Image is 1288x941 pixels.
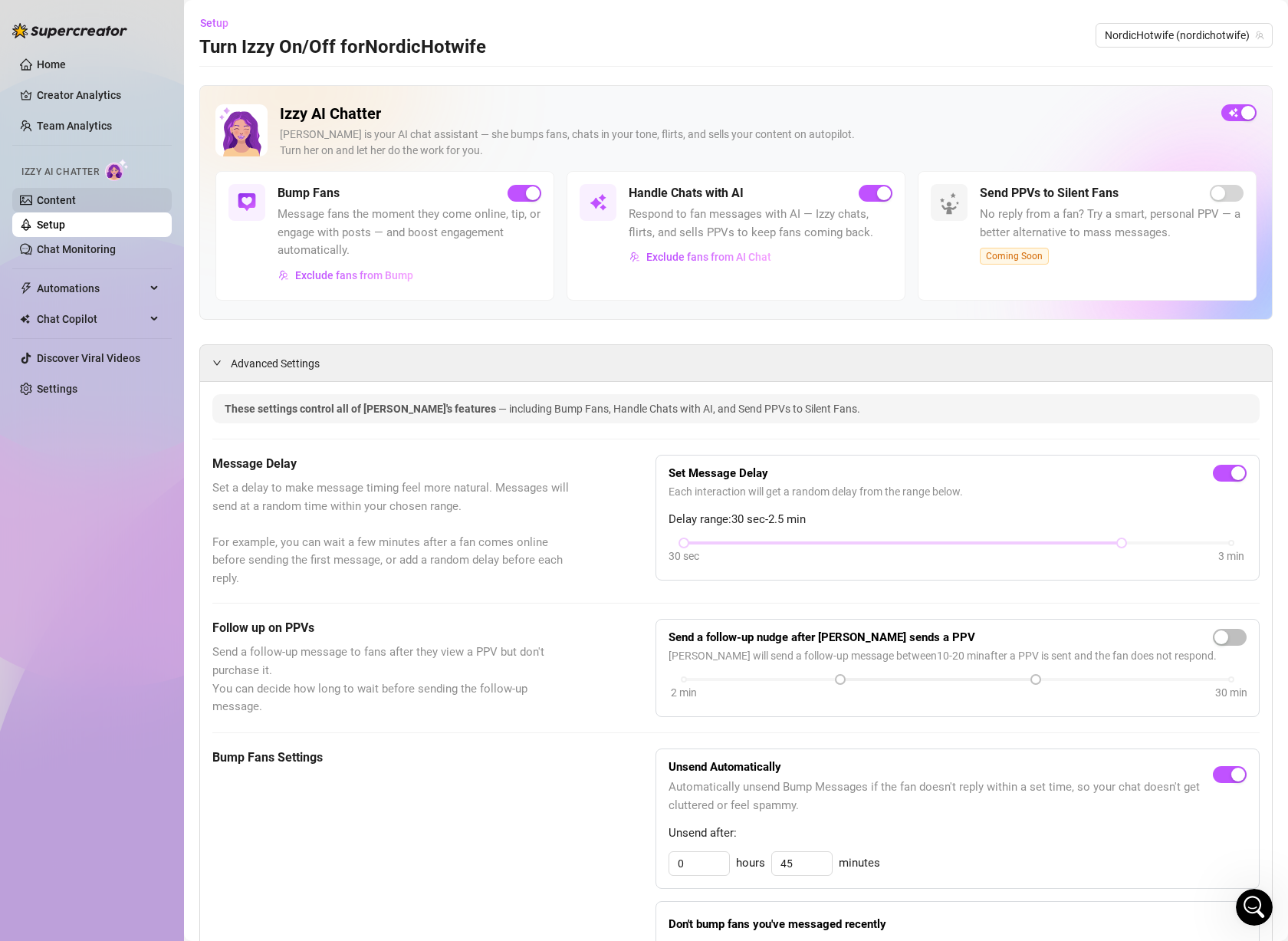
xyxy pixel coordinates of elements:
div: 2 min [671,684,697,701]
div: Hi! Thanks for reaching out. Yes, with the SuperAI subscription, 2,500 AI messages are included a... [12,449,251,558]
a: Team Analytics [37,120,112,132]
div: Hi there! Yes, Izzy can send audio. Could you share some examples so we can check on our end if t... [12,34,251,112]
span: Set a delay to make message timing feel more natural. Messages will send at a random time within ... [212,479,579,587]
img: Izzy AI Chatter [215,104,268,156]
span: — including Bump Fans, Handle Chats with AI, and Send PPVs to Silent Fans. [498,403,860,415]
img: svg%3e [589,193,607,212]
div: Ella says… [12,34,294,124]
span: NordicHotwife (nordichotwife) [1105,24,1263,47]
span: Automatically unsend Bump Messages if the fan doesn't reply within a set time, so your chat doesn... [669,778,1213,814]
span: Chat Copilot [37,307,146,331]
div: Close [269,6,297,34]
div: Giselle says… [12,449,294,592]
span: Izzy AI Chatter [21,165,99,179]
span: Unsend after: [669,824,1247,843]
div: anon says… [12,146,294,339]
img: silent-fans-ppv-o-N6Mmdf.svg [939,192,964,217]
div: 30 sec [669,548,699,564]
h5: Send PPVs to Silent Fans [980,184,1119,202]
div: Hi, I see you change the billing and everything again... I think I have paid way yo much so far..... [55,146,294,337]
div: expanded [212,354,231,371]
a: Discover Viral Videos [37,352,140,364]
img: svg%3e [629,252,640,262]
h1: Giselle [74,8,115,19]
button: go back [10,6,39,35]
span: expanded [212,358,222,367]
button: Setup [199,11,241,35]
div: That is all I need. Does that mean that you will stop charinging the 5% as well? [67,347,282,393]
iframe: Intercom live chat [1236,889,1273,926]
strong: Unsend Automatically [669,760,781,774]
a: Home [37,58,66,71]
div: I do not want any AI package. I see that 2500 AI messages are included with [PERSON_NAME] in the ... [67,252,282,327]
button: Upload attachment [73,502,85,515]
img: Profile image for Giselle [26,416,41,432]
div: anon says… [12,338,294,414]
span: Respond to fan messages with AI — Izzy chats, flirts, and sells PPVs to keep fans coming back. [629,206,892,242]
span: minutes [839,854,880,873]
span: No reply from a fan? Try a smart, personal PPV — a better alternative to mass messages. [980,206,1244,242]
h3: Turn Izzy On/Off for NordicHotwife [199,35,486,60]
a: Chat Monitoring [37,243,116,255]
div: <b>[PERSON_NAME]</b> joined the conversation [46,417,281,431]
span: thunderbolt [20,282,32,294]
span: [PERSON_NAME] will send a follow-up message between 10 - 20 min after a PPV is sent and the fan d... [669,647,1247,664]
h5: Follow up on PPVs [212,619,579,637]
span: hours [736,854,765,873]
h5: Message Delay [212,455,579,473]
p: Active 14h ago [74,19,149,35]
span: Each interaction will get a random delay from the range below. [669,483,1247,500]
span: Delay range: 30 sec - 2.5 min [669,511,1247,529]
span: Exclude fans from AI Chat [646,251,771,263]
button: Home [240,6,269,35]
span: Coming Soon [980,248,1049,265]
a: Creator Analytics [37,83,159,107]
div: Giselle says… [12,414,294,449]
button: Exclude fans from AI Chat [629,245,772,269]
img: AI Chatter [105,159,129,181]
div: [DATE] [12,125,294,146]
div: 30 min [1215,684,1247,701]
div: Hi! Thanks for reaching out. Yes, with the SuperAI subscription, 2,500 AI messages are included a... [25,459,239,549]
strong: Set Message Delay [669,466,768,480]
a: Setup [37,219,65,231]
h5: Handle Chats with AI [629,184,744,202]
span: Automations [37,276,146,301]
a: Settings [37,383,77,395]
img: Chat Copilot [20,314,30,324]
textarea: Message… [13,470,294,496]
h5: Bump Fans [278,184,340,202]
h5: Bump Fans Settings [212,749,579,767]
div: That is all I need. Does that mean that you will stop charinging the 5% as well? [55,338,294,402]
strong: Send a follow-up nudge after [PERSON_NAME] sends a PPV [669,630,975,644]
img: logo-BBDzfeDw.svg [12,23,127,38]
div: [PERSON_NAME] is your AI chat assistant — she bumps fans, chats in your tone, flirts, and sells y... [280,127,1209,159]
img: svg%3e [278,270,289,281]
strong: Don't bump fans you've messaged recently [669,917,886,931]
button: Send a message… [263,496,287,521]
span: Exclude fans from Bump [295,269,413,281]
button: Emoji picker [24,502,36,515]
span: These settings control all of [PERSON_NAME]'s features [225,403,498,415]
span: Advanced Settings [231,355,320,372]
img: Profile image for Giselle [44,8,68,33]
img: svg%3e [238,193,256,212]
h2: Izzy AI Chatter [280,104,1209,123]
div: 3 min [1218,548,1244,564]
div: Hi there! Yes, Izzy can send audio. Could you share some examples so we can check on our end if t... [25,43,239,103]
span: Message fans the moment they come online, tip, or engage with posts — and boost engagement automa... [278,206,541,260]
button: Gif picker [48,502,61,515]
button: Exclude fans from Bump [278,263,414,288]
div: Hi, I see you change the billing and everything again... I think I have paid way yo much so far..... [67,155,282,245]
a: Content [37,194,76,206]
span: Send a follow-up message to fans after they view a PPV but don't purchase it. You can decide how ... [212,643,579,716]
span: Setup [200,17,228,29]
span: team [1255,31,1264,40]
